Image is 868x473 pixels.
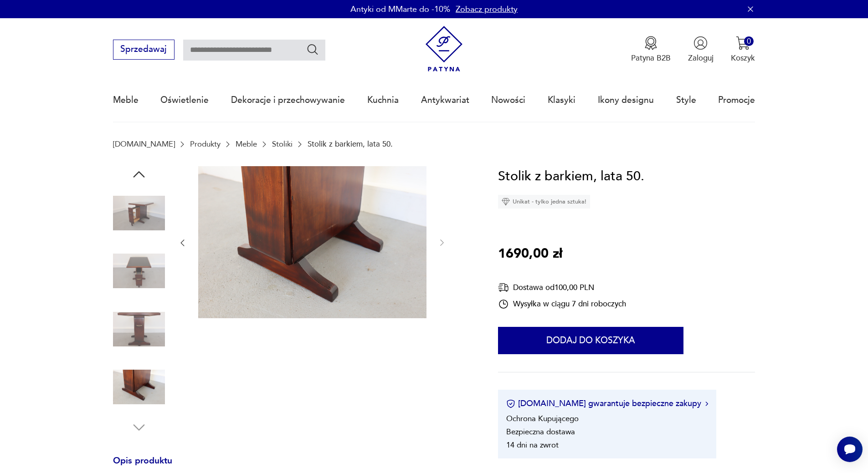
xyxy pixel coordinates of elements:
[113,46,175,54] a: Sprzedawaj
[718,79,755,121] a: Promocje
[421,26,467,72] img: Patyna - sklep z meblami i dekoracjami vintage
[350,4,450,15] p: Antyki od MMarte do -10%
[631,36,671,63] a: Ikona medaluPatyna B2B
[506,440,559,450] li: 14 dni na zwrot
[498,244,562,264] p: 1690,00 zł
[731,36,755,63] button: 0Koszyk
[272,140,293,148] a: Stoliki
[688,36,714,63] button: Zaloguj
[198,166,426,318] img: Zdjęcie produktu Stolik z barkiem, lata 50.
[498,166,644,187] h1: Stolik z barkiem, lata 50.
[631,36,671,63] button: Patyna B2B
[598,79,654,121] a: Ikony designu
[113,187,165,239] img: Zdjęcie produktu Stolik z barkiem, lata 50.
[837,437,863,462] iframe: Smartsupp widget button
[113,40,175,60] button: Sprzedawaj
[705,402,708,406] img: Ikona strzałki w prawo
[113,245,165,297] img: Zdjęcie produktu Stolik z barkiem, lata 50.
[498,299,626,310] div: Wysyłka w ciągu 7 dni roboczych
[456,4,518,15] a: Zobacz produkty
[506,427,575,437] li: Bezpieczna dostawa
[676,79,696,121] a: Style
[631,53,671,63] p: Patyna B2B
[688,53,714,63] p: Zaloguj
[502,198,510,206] img: Ikona diamentu
[113,140,175,148] a: [DOMAIN_NAME]
[498,282,509,293] img: Ikona dostawy
[506,413,579,424] li: Ochrona Kupującego
[731,53,755,63] p: Koszyk
[491,79,525,121] a: Nowości
[421,79,469,121] a: Antykwariat
[367,79,399,121] a: Kuchnia
[190,140,221,148] a: Produkty
[231,79,345,121] a: Dekoracje i przechowywanie
[744,36,754,46] div: 0
[498,195,590,209] div: Unikat - tylko jedna sztuka!
[113,361,165,413] img: Zdjęcie produktu Stolik z barkiem, lata 50.
[113,303,165,355] img: Zdjęcie produktu Stolik z barkiem, lata 50.
[644,36,658,50] img: Ikona medalu
[736,36,750,50] img: Ikona koszyka
[693,36,708,50] img: Ikonka użytkownika
[113,79,139,121] a: Meble
[308,140,393,148] p: Stolik z barkiem, lata 50.
[160,79,209,121] a: Oświetlenie
[498,282,626,293] div: Dostawa od 100,00 PLN
[236,140,257,148] a: Meble
[498,327,683,354] button: Dodaj do koszyka
[306,43,319,56] button: Szukaj
[506,398,708,409] button: [DOMAIN_NAME] gwarantuje bezpieczne zakupy
[506,399,515,408] img: Ikona certyfikatu
[548,79,575,121] a: Klasyki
